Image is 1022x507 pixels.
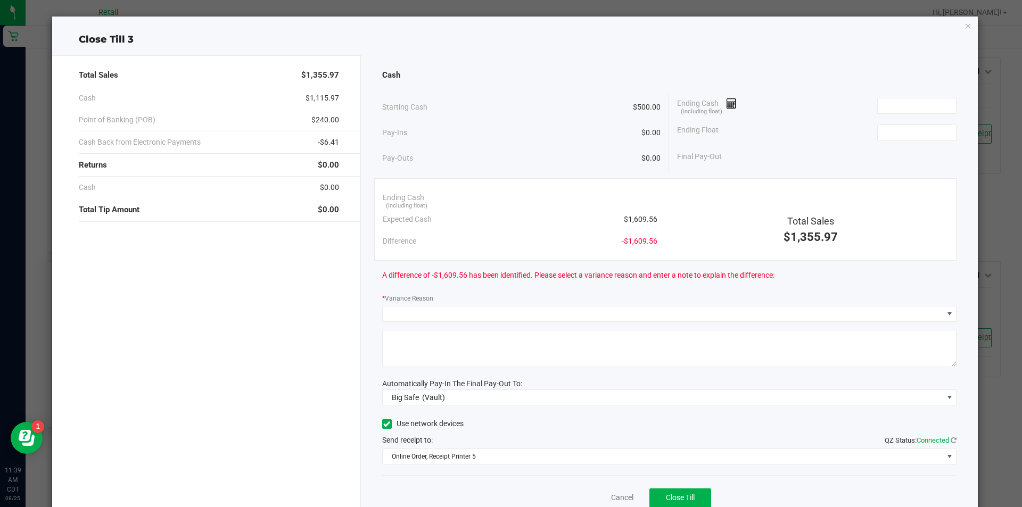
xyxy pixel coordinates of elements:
span: $1,115.97 [306,93,339,104]
span: QZ Status: [885,436,957,444]
span: Total Tip Amount [79,204,139,216]
span: $1,355.97 [301,69,339,81]
span: Cash [79,93,96,104]
span: Ending Float [677,124,719,140]
label: Variance Reason [382,294,433,303]
span: Total Sales [79,69,118,81]
span: -$1,609.56 [622,236,657,247]
span: Close Till [666,493,695,502]
span: $0.00 [318,204,339,216]
span: Cash Back from Electronic Payments [79,137,201,148]
span: Cash [79,182,96,193]
span: $0.00 [320,182,339,193]
span: Connected [917,436,949,444]
span: -$6.41 [318,137,339,148]
div: Close Till 3 [52,32,978,47]
span: Starting Cash [382,102,427,113]
span: Point of Banking (POB) [79,114,155,126]
iframe: Resource center unread badge [31,420,44,433]
span: (including float) [386,202,427,211]
span: $1,355.97 [784,230,838,244]
span: Ending Cash [383,192,424,203]
span: $500.00 [633,102,661,113]
span: $240.00 [311,114,339,126]
span: Total Sales [787,215,834,227]
span: Pay-Ins [382,127,407,138]
span: Ending Cash [677,98,737,114]
div: Returns [79,154,339,177]
span: A difference of -$1,609.56 has been identified. Please select a variance reason and enter a note ... [382,270,774,281]
span: $0.00 [641,153,661,164]
span: Difference [383,236,416,247]
span: Cash [382,69,400,81]
span: $1,609.56 [624,214,657,225]
span: $0.00 [318,159,339,171]
span: (Vault) [422,393,445,402]
iframe: Resource center [11,422,43,454]
label: Use network devices [382,418,464,429]
span: Big Safe [392,393,419,402]
span: (including float) [681,107,722,117]
span: Send receipt to: [382,436,433,444]
span: Online Order, Receipt Printer 5 [383,449,943,464]
span: Final Pay-Out [677,151,722,162]
span: Automatically Pay-In The Final Pay-Out To: [382,379,522,388]
span: Pay-Outs [382,153,413,164]
a: Cancel [611,492,633,503]
span: Expected Cash [383,214,432,225]
span: $0.00 [641,127,661,138]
